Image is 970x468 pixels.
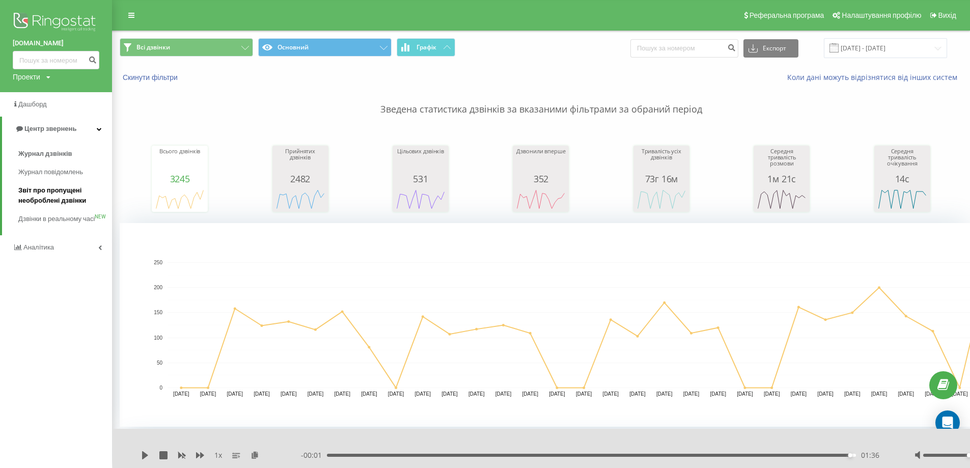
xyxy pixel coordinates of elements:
text: [DATE] [334,391,350,397]
text: [DATE] [844,391,861,397]
span: Вихід [938,11,956,19]
div: Прийнятих дзвінків [275,148,326,174]
div: 73г 16м [636,174,687,184]
span: Аналiтика [23,243,54,251]
svg: A chart. [395,184,446,214]
a: Звіт про пропущені необроблені дзвінки [18,181,112,210]
div: 531 [395,174,446,184]
p: Зведена статистика дзвінків за вказаними фільтрами за обраний період [120,82,962,116]
button: Експорт [743,39,798,58]
span: Налаштування профілю [842,11,921,19]
input: Пошук за номером [13,51,99,69]
span: Центр звернень [24,125,76,132]
span: 01:36 [861,450,879,460]
svg: A chart. [877,184,928,214]
text: 250 [154,260,162,265]
a: Коли дані можуть відрізнятися вiд інших систем [787,72,962,82]
div: Accessibility label [848,453,852,457]
svg: A chart. [275,184,326,214]
text: 100 [154,335,162,341]
div: Середня тривалість розмови [756,148,807,174]
span: Журнал повідомлень [18,167,83,177]
div: Тривалість усіх дзвінків [636,148,687,174]
div: 2482 [275,174,326,184]
text: [DATE] [227,391,243,397]
text: 50 [157,360,163,366]
svg: A chart. [756,184,807,214]
text: [DATE] [468,391,485,397]
span: Журнал дзвінків [18,149,72,159]
text: [DATE] [629,391,646,397]
a: Журнал повідомлень [18,163,112,181]
text: [DATE] [603,391,619,397]
text: [DATE] [441,391,458,397]
div: Всього дзвінків [154,148,205,174]
span: - 00:01 [301,450,327,460]
div: Цільових дзвінків [395,148,446,174]
text: [DATE] [871,391,888,397]
text: [DATE] [173,391,189,397]
div: Open Intercom Messenger [935,410,960,435]
svg: A chart. [515,184,566,214]
text: [DATE] [415,391,431,397]
button: Всі дзвінки [120,38,253,57]
text: [DATE] [710,391,726,397]
text: [DATE] [388,391,404,397]
text: [DATE] [764,391,780,397]
img: Ringostat logo [13,10,99,36]
div: Проекти [13,72,40,82]
button: Скинути фільтри [120,73,183,82]
text: [DATE] [495,391,512,397]
div: 1м 21с [756,174,807,184]
text: [DATE] [200,391,216,397]
span: Графік [417,44,436,51]
text: [DATE] [522,391,538,397]
span: Дзвінки в реальному часі [18,214,95,224]
div: 3245 [154,174,205,184]
button: Графік [397,38,455,57]
text: [DATE] [308,391,324,397]
span: Всі дзвінки [136,43,170,51]
div: Середня тривалість очікування [877,148,928,174]
span: 1 x [214,450,222,460]
text: [DATE] [817,391,834,397]
text: [DATE] [683,391,700,397]
a: [DOMAIN_NAME] [13,38,99,48]
text: [DATE] [925,391,941,397]
text: 200 [154,285,162,290]
text: [DATE] [952,391,968,397]
input: Пошук за номером [630,39,738,58]
svg: A chart. [636,184,687,214]
div: Дзвонили вперше [515,148,566,174]
text: 150 [154,310,162,316]
text: [DATE] [254,391,270,397]
text: [DATE] [549,391,565,397]
text: [DATE] [656,391,673,397]
text: [DATE] [281,391,297,397]
span: Дашборд [18,100,47,108]
div: 352 [515,174,566,184]
text: [DATE] [737,391,753,397]
a: Центр звернень [2,117,112,141]
button: Основний [258,38,392,57]
text: [DATE] [576,391,592,397]
text: 0 [159,385,162,391]
a: Дзвінки в реальному часіNEW [18,210,112,228]
text: [DATE] [791,391,807,397]
a: Журнал дзвінків [18,145,112,163]
svg: A chart. [154,184,205,214]
span: Звіт про пропущені необроблені дзвінки [18,185,107,206]
text: [DATE] [361,391,377,397]
div: 14с [877,174,928,184]
span: Реферальна програма [750,11,824,19]
text: [DATE] [898,391,914,397]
